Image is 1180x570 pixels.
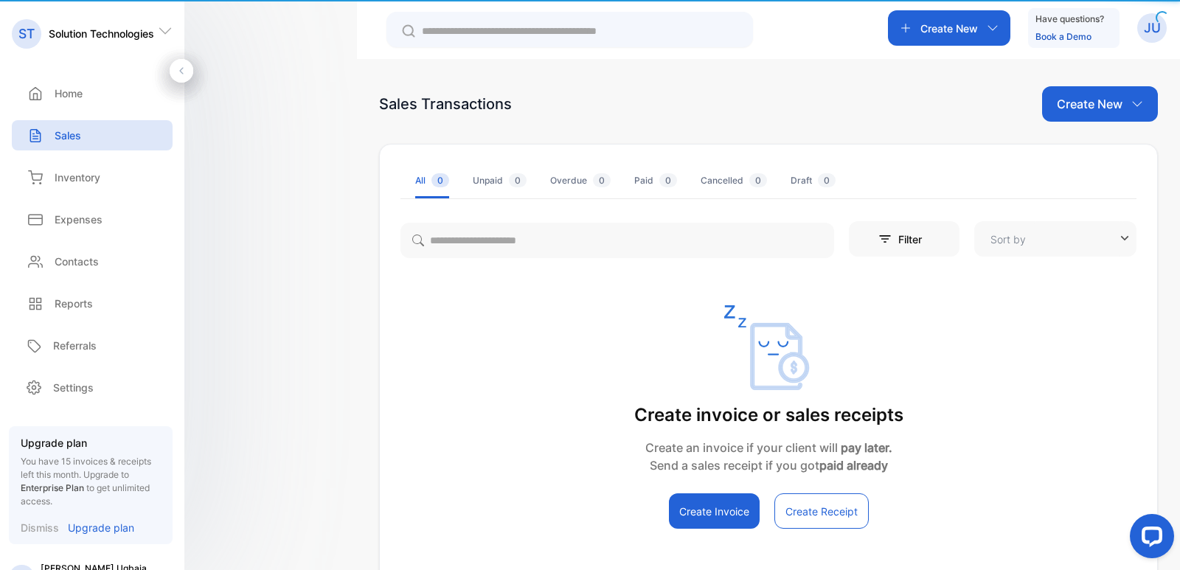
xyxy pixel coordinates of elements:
div: All [415,174,449,187]
p: Settings [53,380,94,395]
span: Upgrade to to get unlimited access. [21,469,150,507]
p: Inventory [55,170,100,185]
span: Enterprise Plan [21,482,84,493]
div: Draft [791,174,836,187]
p: Upgrade plan [68,520,134,535]
p: Contacts [55,254,99,269]
p: Upgrade plan [21,435,161,451]
strong: pay later. [841,440,892,455]
div: Overdue [550,174,611,187]
strong: paid already [819,458,888,473]
button: JU [1137,10,1167,46]
p: Create New [1057,95,1122,113]
p: JU [1144,18,1161,38]
p: Referrals [53,338,97,353]
span: 0 [509,173,527,187]
p: Dismiss [21,520,59,535]
button: Create Receipt [774,493,869,529]
div: Unpaid [473,174,527,187]
p: Home [55,86,83,101]
button: Sort by [974,221,1136,257]
p: ST [18,24,35,44]
span: 0 [431,173,449,187]
button: Create New [1042,86,1158,122]
p: Sort by [990,232,1026,247]
span: 0 [659,173,677,187]
div: Sales Transactions [379,93,512,115]
span: 0 [593,173,611,187]
button: Create Invoice [669,493,760,529]
a: Upgrade plan [59,520,134,535]
p: Create invoice or sales receipts [634,402,903,428]
p: Sales [55,128,81,143]
span: 0 [818,173,836,187]
p: Reports [55,296,93,311]
span: 0 [749,173,767,187]
button: Create New [888,10,1010,46]
p: You have 15 invoices & receipts left this month. [21,455,161,508]
iframe: LiveChat chat widget [1118,508,1180,570]
p: Expenses [55,212,103,227]
a: Book a Demo [1035,31,1091,42]
p: Create an invoice if your client will [634,439,903,456]
p: Create New [920,21,978,36]
p: Have questions? [1035,12,1104,27]
p: Send a sales receipt if you got [634,456,903,474]
p: Solution Technologies [49,26,154,41]
div: Cancelled [701,174,767,187]
div: Paid [634,174,677,187]
img: empty state [724,305,813,390]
